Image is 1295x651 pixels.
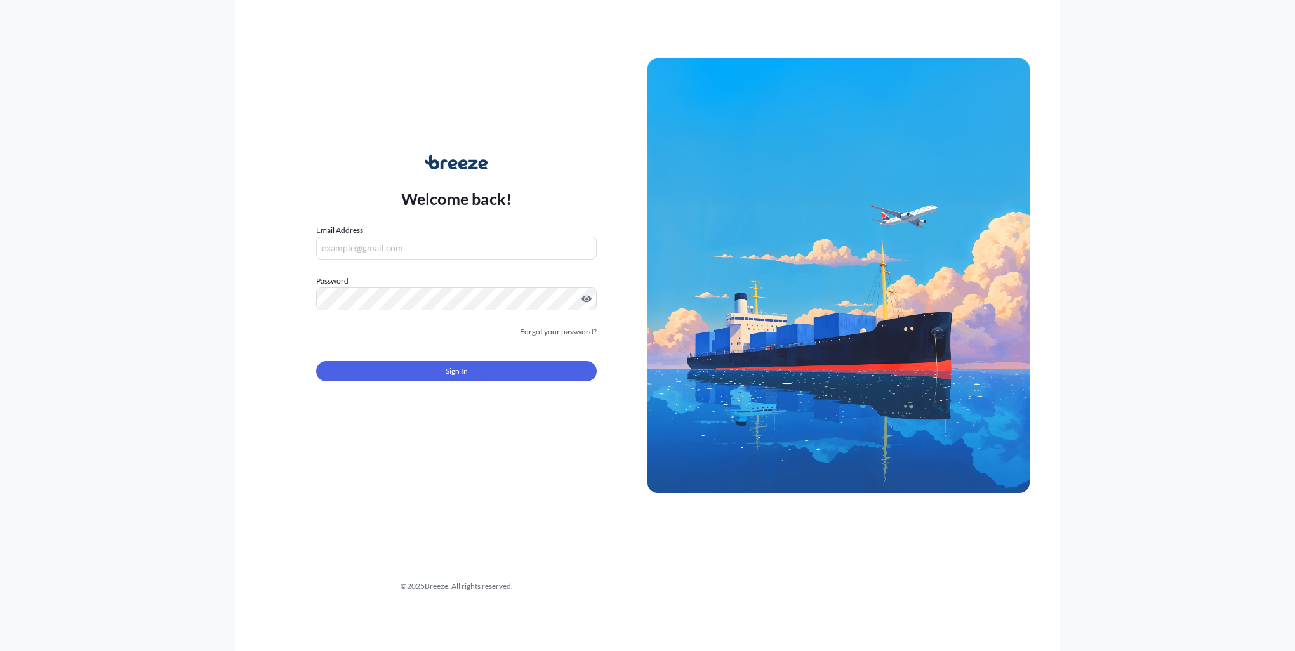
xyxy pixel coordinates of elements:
[316,275,597,287] label: Password
[316,361,597,381] button: Sign In
[316,224,363,237] label: Email Address
[316,237,597,260] input: example@gmail.com
[265,580,647,593] div: © 2025 Breeze. All rights reserved.
[446,365,468,378] span: Sign In
[581,294,592,304] button: Show password
[520,325,597,338] a: Forgot your password?
[647,58,1030,492] img: Ship illustration
[401,188,512,209] p: Welcome back!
